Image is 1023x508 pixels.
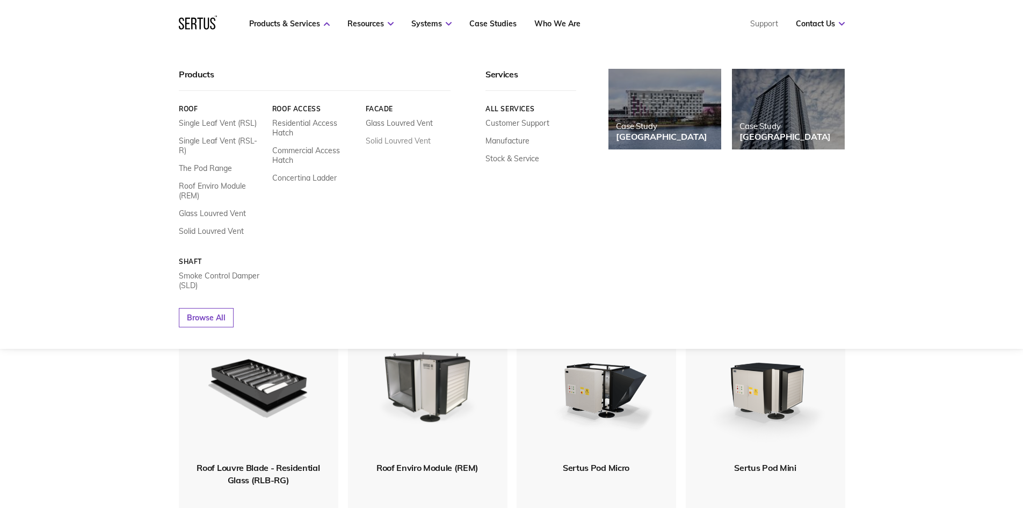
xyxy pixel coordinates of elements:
[179,271,264,290] a: Smoke Control Damper (SLD)
[534,19,581,28] a: Who We Are
[179,118,257,128] a: Single Leaf Vent (RSL)
[616,131,707,142] div: [GEOGRAPHIC_DATA]
[563,462,629,473] span: Sertus Pod Micro
[616,121,707,131] div: Case Study
[411,19,452,28] a: Systems
[469,19,517,28] a: Case Studies
[739,131,831,142] div: [GEOGRAPHIC_DATA]
[272,105,357,113] a: Roof Access
[485,118,549,128] a: Customer Support
[249,19,330,28] a: Products & Services
[485,136,529,146] a: Manufacture
[732,69,845,149] a: Case Study[GEOGRAPHIC_DATA]
[830,383,1023,508] iframe: Chat Widget
[365,136,430,146] a: Solid Louvred Vent
[179,69,451,91] div: Products
[179,136,264,155] a: Single Leaf Vent (RSL-R)
[365,118,432,128] a: Glass Louvred Vent
[179,257,264,266] a: Shaft
[796,19,845,28] a: Contact Us
[485,154,539,163] a: Stock & Service
[485,69,576,91] div: Services
[376,462,478,473] span: Roof Enviro Module (REM)
[272,118,357,138] a: Residential Access Hatch
[179,105,264,113] a: Roof
[608,69,721,149] a: Case Study[GEOGRAPHIC_DATA]
[179,226,244,236] a: Solid Louvred Vent
[179,308,234,327] a: Browse All
[179,181,264,201] a: Roof Enviro Module (REM)
[272,173,336,183] a: Concertina Ladder
[347,19,394,28] a: Resources
[365,105,451,113] a: Facade
[485,105,576,113] a: All services
[179,163,232,173] a: The Pod Range
[750,19,778,28] a: Support
[739,121,831,131] div: Case Study
[734,462,796,473] span: Sertus Pod Mini
[272,146,357,165] a: Commercial Access Hatch
[197,462,320,485] span: Roof Louvre Blade - Residential Glass (RLB-RG)
[179,209,246,218] a: Glass Louvred Vent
